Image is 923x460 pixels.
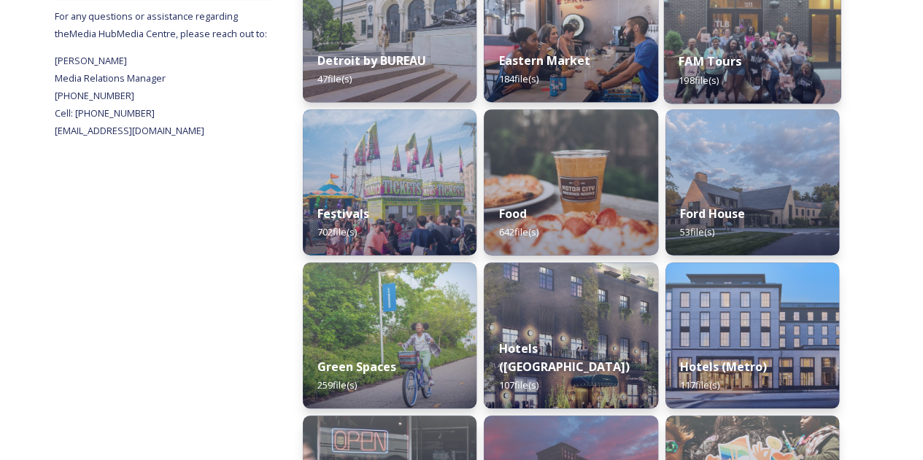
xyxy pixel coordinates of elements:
[498,340,629,375] strong: Hotels ([GEOGRAPHIC_DATA])
[484,262,657,408] img: 9db3a68e-ccf0-48b5-b91c-5c18c61d7b6a.jpg
[665,262,839,408] img: 3bd2b034-4b7d-4836-94aa-bbf99ed385d6.jpg
[317,378,357,391] span: 259 file(s)
[55,54,204,137] span: [PERSON_NAME] Media Relations Manager [PHONE_NUMBER] Cell: [PHONE_NUMBER] [EMAIL_ADDRESS][DOMAIN_...
[498,72,538,85] span: 184 file(s)
[317,72,352,85] span: 47 file(s)
[680,206,745,222] strong: Ford House
[317,206,369,222] strong: Festivals
[303,109,476,255] img: DSC02900.jpg
[680,378,719,391] span: 117 file(s)
[679,53,741,69] strong: FAM Tours
[317,52,426,69] strong: Detroit by BUREAU
[680,359,767,375] strong: Hotels (Metro)
[498,225,538,238] span: 642 file(s)
[303,262,476,408] img: a8e7e45d-5635-4a99-9fe8-872d7420e716.jpg
[498,378,538,391] span: 107 file(s)
[665,109,839,255] img: VisitorCenter.jpg
[498,52,590,69] strong: Eastern Market
[317,225,357,238] span: 702 file(s)
[484,109,657,255] img: a0bd6cc6-0a5e-4110-bbb1-1ef2cc64960c.jpg
[680,225,714,238] span: 53 file(s)
[55,9,267,40] span: For any questions or assistance regarding the Media Hub Media Centre, please reach out to:
[498,206,526,222] strong: Food
[679,73,719,86] span: 198 file(s)
[317,359,396,375] strong: Green Spaces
